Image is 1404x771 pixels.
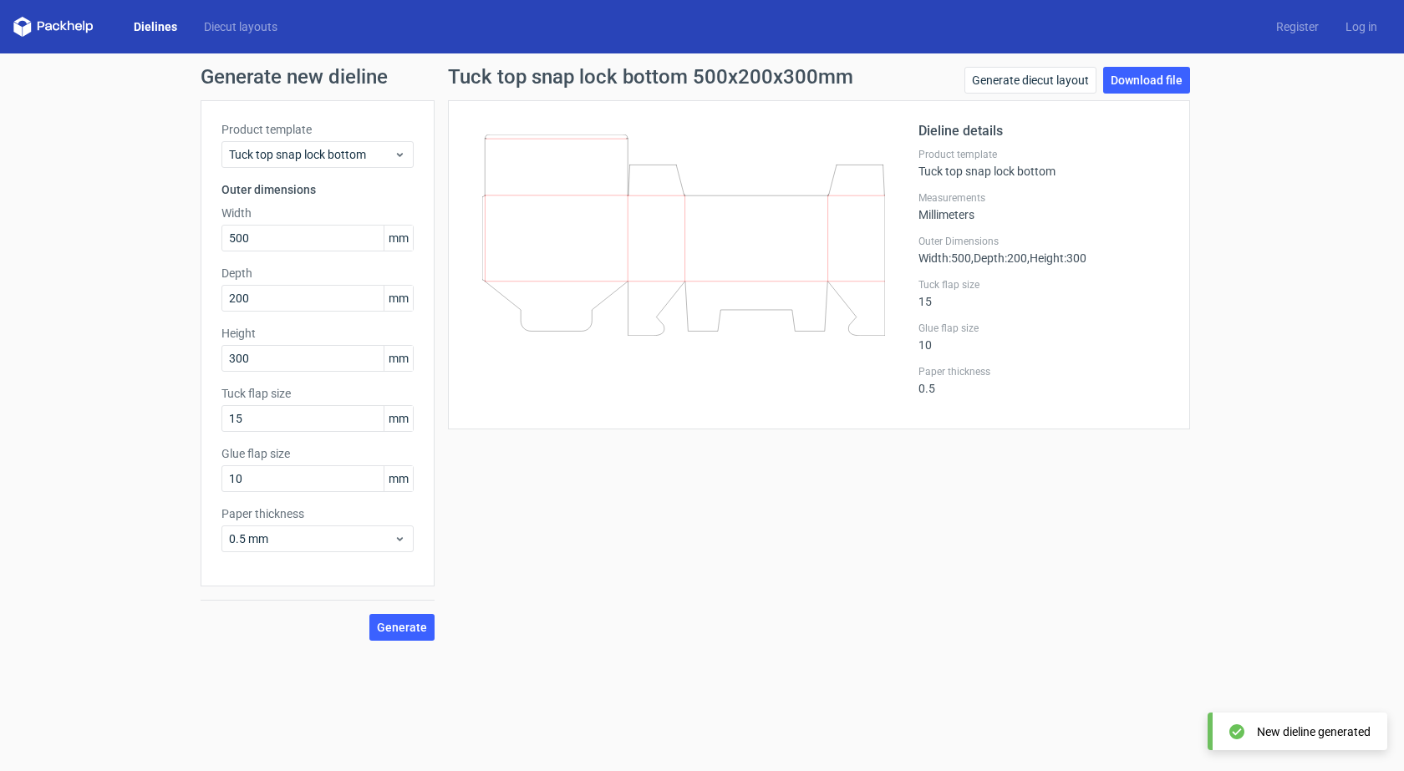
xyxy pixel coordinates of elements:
span: Width : 500 [918,251,971,265]
span: mm [384,226,413,251]
div: 10 [918,322,1169,352]
a: Log in [1332,18,1391,35]
label: Product template [918,148,1169,161]
span: , Height : 300 [1027,251,1086,265]
span: Generate [377,621,427,633]
label: Tuck flap size [221,385,414,402]
div: 0.5 [918,365,1169,395]
label: Width [221,205,414,221]
label: Measurements [918,191,1169,205]
h1: Tuck top snap lock bottom 500x200x300mm [448,67,853,87]
label: Depth [221,265,414,282]
a: Generate diecut layout [964,67,1096,94]
a: Download file [1103,67,1190,94]
div: Millimeters [918,191,1169,221]
a: Dielines [120,18,191,35]
h1: Generate new dieline [201,67,1203,87]
label: Outer Dimensions [918,235,1169,248]
span: , Depth : 200 [971,251,1027,265]
span: mm [384,286,413,311]
label: Product template [221,121,414,138]
label: Tuck flap size [918,278,1169,292]
span: mm [384,406,413,431]
div: Tuck top snap lock bottom [918,148,1169,178]
div: 15 [918,278,1169,308]
h2: Dieline details [918,121,1169,141]
h3: Outer dimensions [221,181,414,198]
a: Register [1263,18,1332,35]
label: Height [221,325,414,342]
span: mm [384,466,413,491]
span: Tuck top snap lock bottom [229,146,394,163]
label: Glue flap size [918,322,1169,335]
label: Paper thickness [221,505,414,522]
div: New dieline generated [1257,723,1371,740]
label: Glue flap size [221,445,414,462]
label: Paper thickness [918,365,1169,378]
a: Diecut layouts [191,18,291,35]
span: 0.5 mm [229,530,394,547]
span: mm [384,346,413,371]
button: Generate [369,614,435,641]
